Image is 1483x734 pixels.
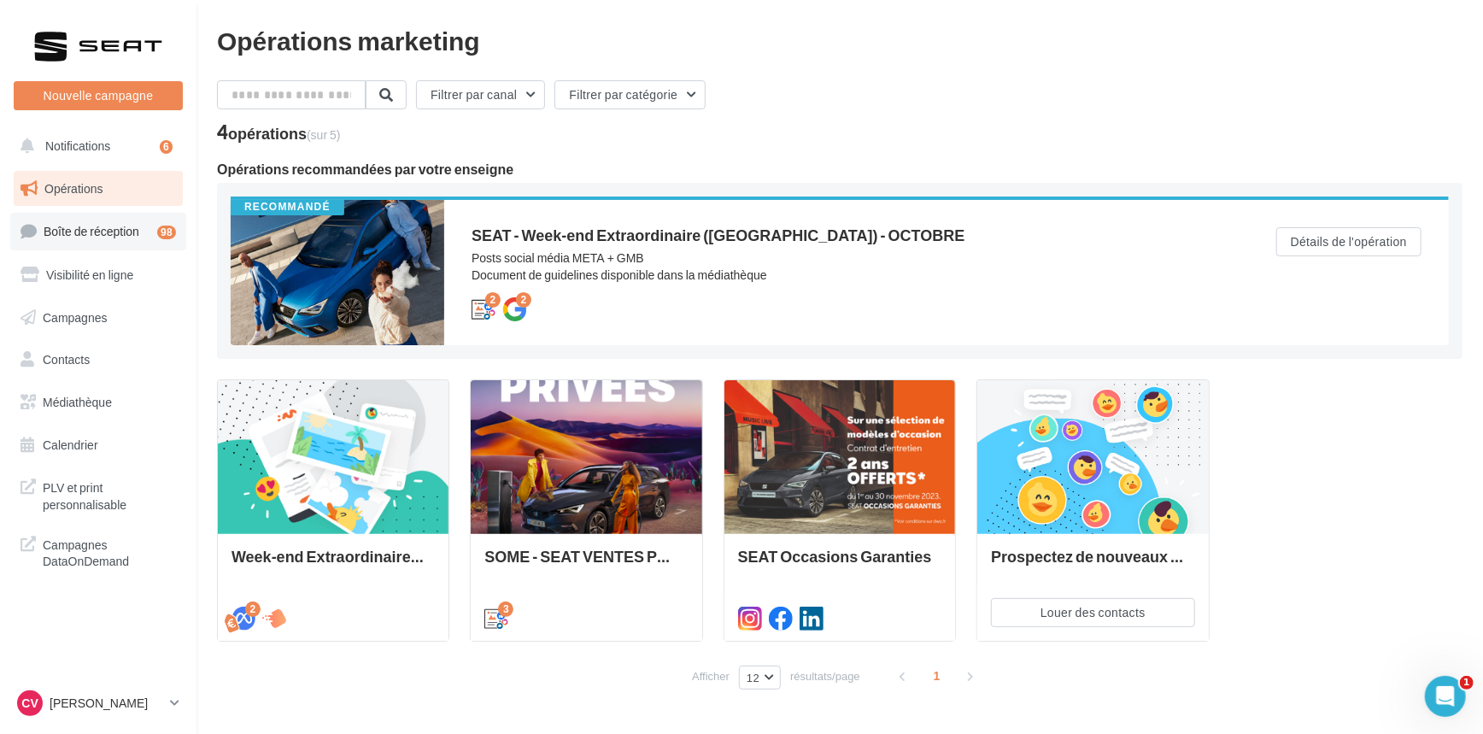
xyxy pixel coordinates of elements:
span: CV [21,695,38,712]
span: Boîte de réception [44,224,139,238]
div: 98 [157,226,176,239]
button: Détails de l'opération [1276,227,1421,256]
button: Louer des contacts [991,598,1194,627]
a: Médiathèque [10,385,186,420]
p: [PERSON_NAME] [50,695,163,712]
div: Recommandé [231,200,344,215]
span: Médiathèque [43,395,112,409]
button: 12 [739,666,781,690]
div: SOME - SEAT VENTES PRIVEES [484,548,688,582]
button: Nouvelle campagne [14,81,183,110]
span: 1 [1460,676,1474,690]
span: résultats/page [790,668,860,684]
a: CV [PERSON_NAME] [14,687,183,719]
div: SEAT - Week-end Extraordinaire ([GEOGRAPHIC_DATA]) - OCTOBRE [472,227,1208,243]
button: Notifications 6 [10,128,179,164]
a: Visibilité en ligne [10,257,186,293]
div: Posts social média META + GMB Document de guidelines disponible dans la médiathèque [472,250,1208,284]
a: Calendrier [10,427,186,463]
span: (sur 5) [307,127,341,142]
div: 2 [516,292,531,308]
div: 4 [217,123,341,142]
button: Filtrer par canal [416,80,545,109]
a: Opérations [10,171,186,207]
span: 1 [923,662,951,690]
span: Opérations [44,181,103,196]
span: Afficher [692,668,730,684]
a: Boîte de réception98 [10,213,186,250]
span: Calendrier [43,437,98,452]
span: Campagnes DataOnDemand [43,533,176,570]
div: Week-end Extraordinaires Octobre 2025 [232,548,435,582]
div: 3 [498,602,513,617]
a: PLV et print personnalisable [10,469,186,520]
div: 6 [160,140,173,154]
iframe: Intercom live chat [1425,676,1466,717]
span: Visibilité en ligne [46,267,133,282]
span: Campagnes [43,309,108,324]
div: 2 [485,292,501,308]
div: 2 [245,602,261,617]
a: Contacts [10,342,186,378]
span: 12 [747,671,759,684]
div: Opérations recommandées par votre enseigne [217,162,1462,176]
div: SEAT Occasions Garanties [738,548,941,582]
a: Campagnes [10,300,186,336]
div: Prospectez de nouveaux contacts [991,548,1194,582]
span: PLV et print personnalisable [43,476,176,513]
span: Contacts [43,352,90,367]
div: opérations [228,126,341,141]
span: Notifications [45,138,110,153]
div: Opérations marketing [217,27,1462,53]
button: Filtrer par catégorie [554,80,706,109]
a: Campagnes DataOnDemand [10,526,186,577]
